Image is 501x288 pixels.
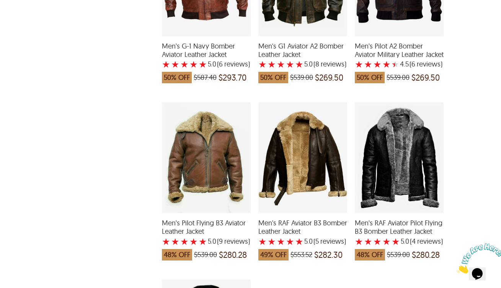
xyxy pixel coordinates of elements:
label: 4.5 [400,60,409,68]
span: (8 [313,60,319,68]
span: $280.28 [219,251,247,259]
span: (6 [410,60,415,68]
label: 5 rating [392,238,400,245]
span: 49% OFF [258,249,289,260]
span: Men's G-1 Navy Bomber Aviator Leather Jacket [162,42,251,58]
span: ) [410,60,442,68]
label: 5 rating [199,60,207,68]
label: 3 rating [180,60,189,68]
label: 5.0 [304,60,313,68]
label: 5 rating [199,238,207,245]
span: ) [410,238,443,245]
label: 1 rating [355,238,363,245]
label: 2 rating [364,238,372,245]
span: (9 [217,238,223,245]
label: 5 rating [295,238,304,245]
span: $282.30 [314,251,343,259]
a: Men's Pilot A2 Bomber Aviator Military Leather Jacket with a 4.5 Star Rating 6 Product Review whi... [355,31,444,87]
span: $280.28 [412,251,440,259]
label: 1 rating [258,60,267,68]
span: Men's Pilot Flying B3 Aviator Leather Jacket [162,219,251,235]
label: 5.0 [208,60,216,68]
span: $293.70 [219,74,246,81]
span: $539.00 [387,251,410,259]
span: $269.50 [411,74,440,81]
a: Men's Pilot Flying B3 Aviator Leather Jacket with a 4.999999999999999 Star Rating 9 Product Revie... [162,208,251,264]
span: Men's RAF Aviator Pilot Flying B3 Bomber Leather Jacket [355,219,444,235]
span: Men's Pilot A2 Bomber Aviator Military Leather Jacket [355,42,444,58]
label: 5.0 [208,238,216,245]
label: 4 rating [189,238,198,245]
span: reviews [416,238,441,245]
a: Men's RAF Aviator Pilot Flying B3 Bomber Leather Jacket with a 5 Star Rating 4 Product Review whi... [355,208,444,264]
span: 50% OFF [355,72,385,83]
label: 2 rating [171,60,180,68]
span: 48% OFF [355,249,385,260]
span: ) [313,238,346,245]
label: 4 rating [382,60,391,68]
label: 3 rating [277,60,285,68]
span: (4 [410,238,416,245]
label: 1 rating [258,238,267,245]
a: Men's G1 Aviator A2 Bomber Leather Jacket with a 5 Star Rating 8 Product Review which was at a pr... [258,31,347,87]
label: 4 rating [286,238,294,245]
span: 50% OFF [162,72,192,83]
span: ) [217,60,250,68]
label: 4 rating [382,238,391,245]
span: reviews [415,60,441,68]
span: ) [217,238,250,245]
label: 5 rating [392,60,399,68]
span: $539.00 [290,74,313,81]
label: 5.0 [401,238,409,245]
span: ) [313,60,346,68]
span: $269.50 [315,74,343,81]
span: 48% OFF [162,249,192,260]
span: $553.52 [290,251,312,259]
img: Chat attention grabber [3,3,51,33]
span: $539.00 [194,251,217,259]
span: $539.00 [387,74,410,81]
label: 5 rating [295,60,304,68]
label: 1 rating [355,60,363,68]
label: 2 rating [364,60,372,68]
span: Men's RAF Aviator B3 Bomber Leather Jacket [258,219,347,235]
a: Men's G-1 Navy Bomber Aviator Leather Jacket with a 5 Star Rating 6 Product Review which was at a... [162,31,251,87]
label: 4 rating [189,60,198,68]
span: (6 [217,60,223,68]
span: (5 [313,238,319,245]
label: 3 rating [373,238,382,245]
span: $587.40 [194,74,217,81]
span: reviews [319,60,344,68]
label: 3 rating [180,238,189,245]
span: 50% OFF [258,72,288,83]
span: Men's G1 Aviator A2 Bomber Leather Jacket [258,42,347,58]
label: 1 rating [162,238,170,245]
label: 2 rating [171,238,180,245]
label: 2 rating [268,238,276,245]
label: 3 rating [373,60,382,68]
label: 4 rating [286,60,294,68]
a: Men's RAF Aviator B3 Bomber Leather Jacket with a 5 Star Rating 5 Product Review which was at a p... [258,208,347,264]
span: reviews [223,238,248,245]
span: reviews [223,60,248,68]
span: reviews [319,238,344,245]
label: 2 rating [268,60,276,68]
label: 1 rating [162,60,170,68]
iframe: chat widget [454,240,501,277]
label: 5.0 [304,238,313,245]
label: 3 rating [277,238,285,245]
